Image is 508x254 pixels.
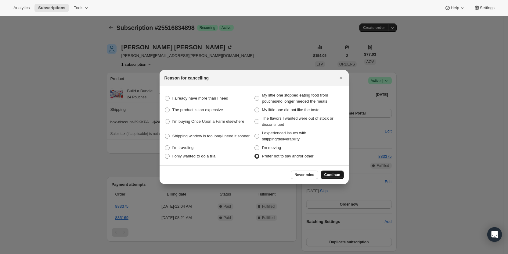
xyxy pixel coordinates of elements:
span: Analytics [13,5,30,10]
span: Subscriptions [38,5,65,10]
span: I already have more than I need [172,96,229,101]
span: My little one did not like the taste [262,108,320,112]
span: I'm buying Once Upon a Farm elsewhere [172,119,244,124]
span: I'm moving [262,145,281,150]
span: Prefer not to say and/or other [262,154,314,158]
span: The flavors I wanted were out of stock or discontinued [262,116,333,127]
span: I'm traveling [172,145,194,150]
span: I only wanted to do a trial [172,154,217,158]
button: Tools [70,4,93,12]
button: Settings [470,4,498,12]
h2: Reason for cancelling [164,75,209,81]
span: I experienced issues with shipping/deliverability [262,131,306,141]
div: Open Intercom Messenger [487,227,502,242]
button: Help [441,4,469,12]
span: Settings [480,5,495,10]
span: Shipping window is too long/I need it sooner [172,134,250,138]
span: Help [451,5,459,10]
button: Close [337,74,345,82]
button: Continue [321,171,344,179]
span: Never mind [294,172,314,177]
button: Never mind [291,171,318,179]
span: My little one stopped eating food from pouches/no longer needed the meals [262,93,328,104]
span: Tools [74,5,83,10]
span: Continue [324,172,340,177]
button: Subscriptions [34,4,69,12]
span: The product is too expensive [172,108,223,112]
button: Analytics [10,4,33,12]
